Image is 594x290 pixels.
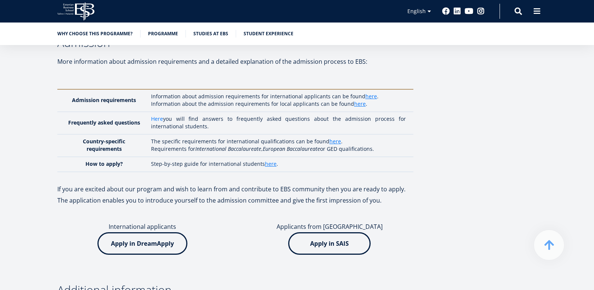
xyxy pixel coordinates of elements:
a: Why choose this programme? [57,30,133,38]
span: Last Name [178,0,202,7]
span: One-year MBA (in Estonian) [9,104,70,111]
h3: Admission [57,37,413,48]
p: The application enables you to introduce yourself to the admission committee and give the first i... [57,195,413,206]
input: Two-year MBA [2,114,7,119]
span: Technology Innovation MBA [9,124,72,131]
p: Applicants from [GEOGRAPHIC_DATA] [244,221,415,232]
a: here [365,93,377,100]
a: Linkedin [453,8,461,15]
strong: Frequently asked questions [68,119,140,126]
p: Step-by-step guide for international students . [151,160,406,168]
a: Youtube [465,8,473,15]
p: More information about admission requirements and a detailed explanation of the admission process... [57,56,413,67]
a: here [329,138,341,145]
p: The specific requirements for international qualifications can be found . [151,138,406,145]
img: Apply in DreamApply [97,232,187,255]
a: here [354,100,366,108]
p: International applicants [57,221,228,232]
a: Programme [148,30,178,38]
a: Student experience [244,30,293,38]
a: Instagram [477,8,485,15]
a: here [265,160,277,168]
strong: Country-specific requirements [83,138,125,152]
em: International Baccalaureate [195,145,261,152]
span: Two-year MBA [9,114,41,121]
p: Information about the admission requirements for local applicants can be found . [151,100,406,108]
input: One-year MBA (in Estonian) [2,105,7,110]
img: Apply in SAIS [288,232,371,255]
p: Information about admission requirements for international applicants can be found . [151,93,406,100]
input: Technology Innovation MBA [2,124,7,129]
a: Facebook [442,8,450,15]
td: you will find answers to frequently asked questions about the admission process for international... [147,112,413,134]
a: Here [151,115,163,123]
p: Requirements for , or GED qualifications. [151,145,406,153]
a: Studies at EBS [193,30,228,38]
strong: Admission requirements [72,96,136,104]
strong: How to apply? [85,160,123,167]
p: If you are excited about our program and wish to learn from and contribute to EBS community then ... [57,183,413,195]
em: European Baccalaureate [263,145,320,152]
